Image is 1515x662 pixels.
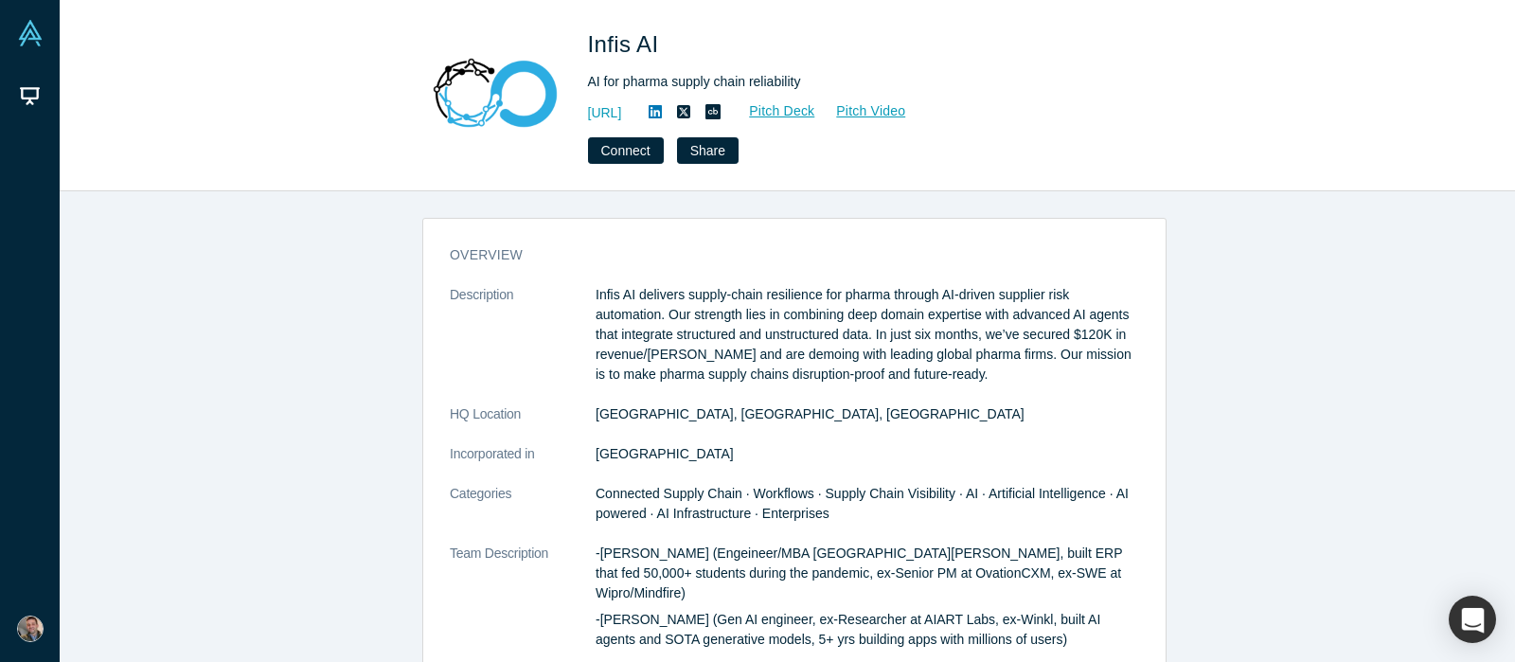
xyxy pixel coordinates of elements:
[17,616,44,642] img: Atilla Erel's Account
[450,285,596,404] dt: Description
[596,544,1139,603] p: -[PERSON_NAME] (Engeineer/MBA [GEOGRAPHIC_DATA][PERSON_NAME], built ERP that fed 50,000+ students...
[450,484,596,544] dt: Categories
[588,72,1118,92] div: AI for pharma supply chain reliability
[677,137,739,164] button: Share
[450,245,1113,265] h3: overview
[450,444,596,484] dt: Incorporated in
[596,285,1139,385] p: Infis AI delivers supply-chain resilience for pharma through AI-driven supplier risk automation. ...
[596,486,1129,521] span: Connected Supply Chain · Workflows · Supply Chain Visibility · AI · Artificial Intelligence · AI ...
[588,31,666,57] span: Infis AI
[596,404,1139,424] dd: [GEOGRAPHIC_DATA], [GEOGRAPHIC_DATA], [GEOGRAPHIC_DATA]
[815,100,906,122] a: Pitch Video
[429,27,561,160] img: Infis AI's Logo
[588,103,622,123] a: [URL]
[588,137,664,164] button: Connect
[17,20,44,46] img: Alchemist Vault Logo
[728,100,815,122] a: Pitch Deck
[596,610,1139,650] p: -[PERSON_NAME] (Gen AI engineer, ex-Researcher at AIART Labs, ex-Winkl, built AI agents and SOTA ...
[596,444,1139,464] dd: [GEOGRAPHIC_DATA]
[450,404,596,444] dt: HQ Location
